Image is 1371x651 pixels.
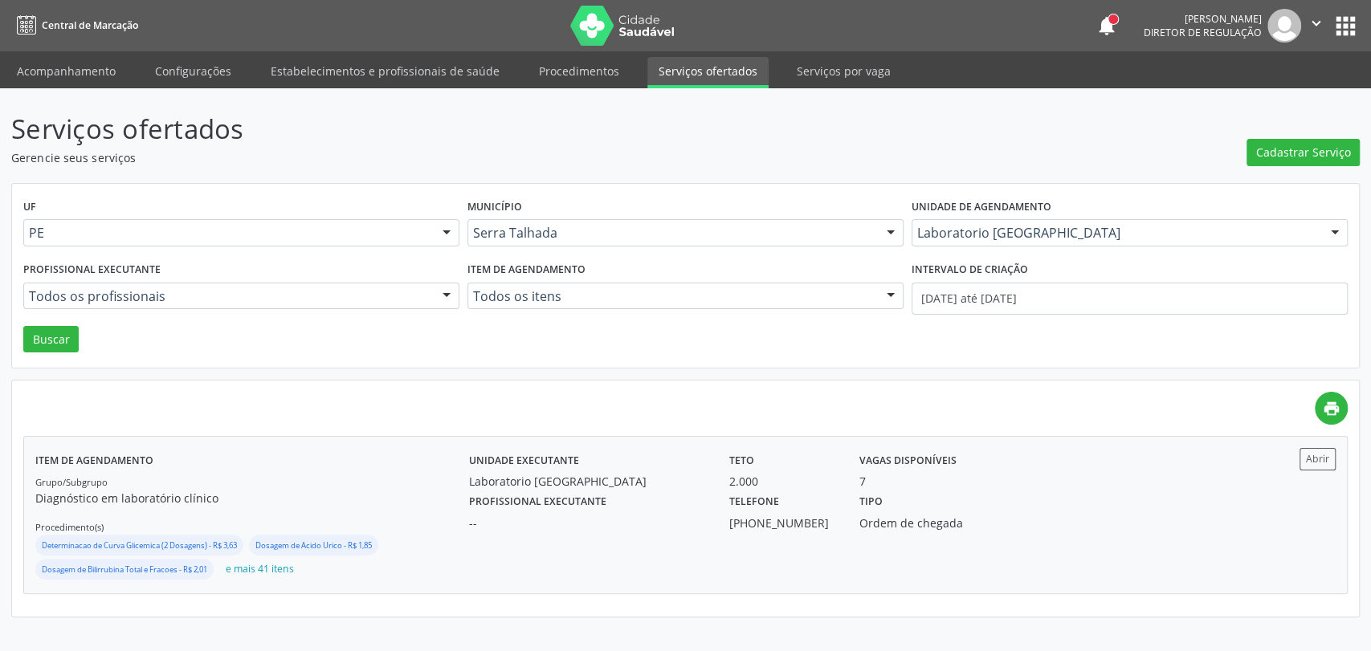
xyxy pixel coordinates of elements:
small: Procedimento(s) [35,521,104,533]
span: Diretor de regulação [1144,26,1262,39]
span: PE [29,225,426,241]
label: Telefone [729,490,779,515]
div: 2.000 [729,473,837,490]
label: Profissional executante [23,258,161,283]
label: UF [23,195,36,220]
label: Profissional executante [469,490,606,515]
label: Tipo [859,490,883,515]
span: Todos os itens [473,288,871,304]
a: Procedimentos [528,57,630,85]
small: Determinacao de Curva Glicemica (2 Dosagens) - R$ 3,63 [42,540,237,551]
button: Cadastrar Serviço [1247,139,1360,166]
span: Central de Marcação [42,18,138,32]
div: -- [469,515,707,531]
button: notifications [1096,14,1118,37]
a: Serviços ofertados [647,57,769,88]
label: Vagas disponíveis [859,448,957,473]
div: Ordem de chegada [859,515,1032,531]
a: Serviços por vaga [785,57,902,85]
input: Selecione um intervalo [912,283,1348,315]
label: Unidade de agendamento [912,195,1051,220]
label: Município [467,195,522,220]
a: Estabelecimentos e profissionais de saúde [259,57,511,85]
small: Dosagem de Bilirrubina Total e Fracoes - R$ 2,01 [42,564,207,575]
img: img [1267,9,1301,43]
label: Item de agendamento [35,448,153,473]
i:  [1308,14,1325,32]
button: apps [1332,12,1360,40]
a: Central de Marcação [11,12,138,39]
a: Configurações [144,57,243,85]
span: Cadastrar Serviço [1256,144,1351,161]
span: Serra Talhada [473,225,871,241]
label: Item de agendamento [467,258,586,283]
small: Dosagem de Acido Urico - R$ 1,85 [255,540,372,551]
button: Abrir [1300,448,1336,470]
button: e mais 41 itens [219,559,300,580]
p: Diagnóstico em laboratório clínico [35,490,469,507]
div: [PERSON_NAME] [1144,12,1262,26]
a: print [1315,392,1348,425]
i: print [1323,400,1340,417]
label: Unidade executante [469,448,579,473]
p: Gerencie seus serviços [11,149,955,166]
button:  [1301,9,1332,43]
div: 7 [859,473,866,490]
div: [PHONE_NUMBER] [729,515,837,531]
span: Laboratorio [GEOGRAPHIC_DATA] [917,225,1315,241]
button: Buscar [23,326,79,353]
div: Laboratorio [GEOGRAPHIC_DATA] [469,473,707,490]
a: Acompanhamento [6,57,127,85]
p: Serviços ofertados [11,109,955,149]
label: Teto [729,448,754,473]
label: Intervalo de criação [912,258,1028,283]
small: Grupo/Subgrupo [35,476,108,488]
span: Todos os profissionais [29,288,426,304]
